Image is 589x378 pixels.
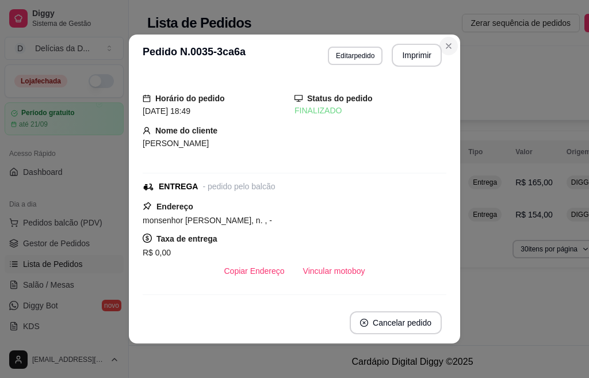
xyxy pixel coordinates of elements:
[143,94,151,102] span: calendar
[360,319,368,327] span: close-circle
[143,248,171,257] span: R$ 0,00
[143,201,152,211] span: pushpin
[350,311,442,334] button: close-circleCancelar pedido
[328,47,383,65] button: Editarpedido
[439,37,458,55] button: Close
[307,94,373,103] strong: Status do pedido
[143,216,272,225] span: monsenhor [PERSON_NAME], n. , -
[143,44,246,67] h3: Pedido N. 0035-3ca6a
[156,202,193,211] strong: Endereço
[143,127,151,135] span: user
[155,126,217,135] strong: Nome do cliente
[159,181,198,193] div: ENTREGA
[202,181,275,193] div: - pedido pelo balcão
[143,139,209,148] span: [PERSON_NAME]
[294,94,303,102] span: desktop
[143,106,190,116] span: [DATE] 18:49
[156,234,217,243] strong: Taxa de entrega
[294,259,374,282] button: Vincular motoboy
[392,44,442,67] button: Imprimir
[155,94,225,103] strong: Horário do pedido
[215,259,294,282] button: Copiar Endereço
[143,234,152,243] span: dollar
[294,105,446,117] div: FINALIZADO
